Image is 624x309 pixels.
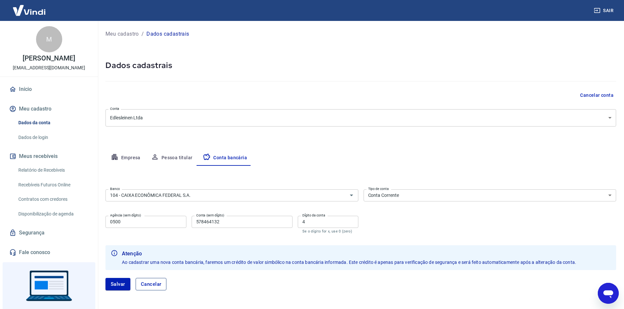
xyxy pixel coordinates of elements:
[105,60,616,71] h5: Dados cadastrais
[8,245,90,260] a: Fale conosco
[142,30,144,38] p: /
[105,30,139,38] a: Meu cadastro
[36,26,62,52] div: M
[16,116,90,129] a: Dados da conta
[122,250,576,258] b: Atenção
[368,186,389,191] label: Tipo de conta
[122,260,576,265] span: Ao cadastrar uma nova conta bancária, faremos um crédito de valor simbólico na conta bancária inf...
[146,30,189,38] p: Dados cadastrais
[16,131,90,144] a: Dados de login
[8,149,90,163] button: Meus recebíveis
[8,0,50,20] img: Vindi
[593,5,616,17] button: Sair
[198,150,252,166] button: Conta bancária
[16,193,90,206] a: Contratos com credores
[8,82,90,96] a: Início
[110,186,120,191] label: Banco
[598,283,619,304] iframe: Button to launch messaging window
[196,213,224,218] label: Conta (sem dígito)
[16,207,90,221] a: Disponibilização de agenda
[105,278,130,290] button: Salvar
[110,106,119,111] label: Conta
[146,150,198,166] button: Pessoa titular
[302,229,354,233] p: Se o dígito for x, use 0 (zero)
[347,191,356,200] button: Abrir
[23,55,75,62] p: [PERSON_NAME]
[110,213,141,218] label: Agência (sem dígito)
[16,178,90,192] a: Recebíveis Futuros Online
[8,226,90,240] a: Segurança
[16,163,90,177] a: Relatório de Recebíveis
[136,278,167,290] button: Cancelar
[8,102,90,116] button: Meu cadastro
[13,64,85,71] p: [EMAIL_ADDRESS][DOMAIN_NAME]
[105,109,616,127] div: Edlesleinen Ltda
[577,89,616,101] button: Cancelar conta
[105,150,146,166] button: Empresa
[302,213,325,218] label: Dígito da conta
